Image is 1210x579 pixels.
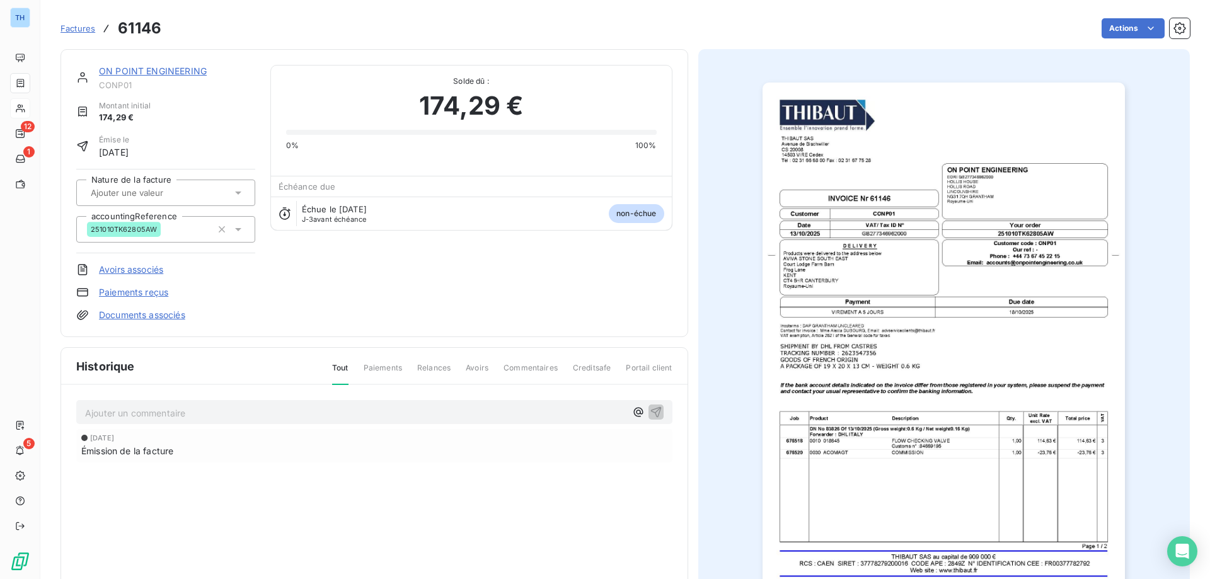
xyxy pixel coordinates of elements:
h3: 61146 [118,17,161,40]
a: Avoirs associés [99,263,163,276]
span: Creditsafe [573,362,611,384]
button: Actions [1102,18,1165,38]
input: Ajouter une valeur [89,187,216,198]
span: 12 [21,121,35,132]
span: avant échéance [302,215,367,223]
span: Portail client [626,362,672,384]
span: non-échue [609,204,664,223]
span: Relances [417,362,451,384]
a: ON POINT ENGINEERING [99,66,207,76]
span: Montant initial [99,100,151,112]
a: Paiements reçus [99,286,168,299]
span: [DATE] [99,146,129,159]
span: Émission de la facture [81,444,173,457]
span: CONP01 [99,80,255,90]
span: Échéance due [279,181,336,192]
span: Paiements [364,362,402,384]
div: TH [10,8,30,28]
span: Échue le [DATE] [302,204,367,214]
span: 251010TK62805AW [91,226,157,233]
span: 5 [23,438,35,449]
a: Documents associés [99,309,185,321]
div: Open Intercom Messenger [1167,536,1197,566]
span: 100% [635,140,657,151]
span: J-3 [302,215,313,224]
span: 174,29 € [99,112,151,124]
span: Tout [332,362,349,385]
span: 1 [23,146,35,158]
span: Factures [60,23,95,33]
span: 0% [286,140,299,151]
span: Historique [76,358,135,375]
span: Avoirs [466,362,488,384]
a: Factures [60,22,95,35]
span: 174,29 € [419,87,523,125]
span: Commentaires [504,362,558,384]
span: Solde dû : [286,76,657,87]
span: Émise le [99,134,129,146]
span: [DATE] [90,434,114,442]
img: Logo LeanPay [10,551,30,571]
